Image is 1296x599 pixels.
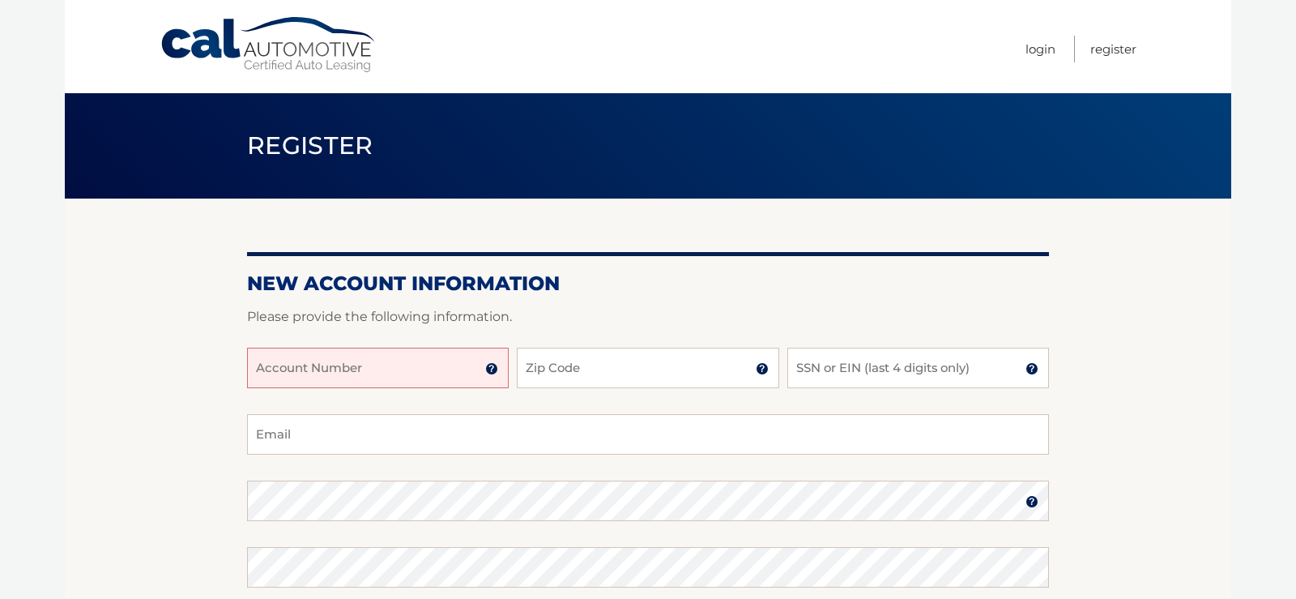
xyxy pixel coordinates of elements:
[247,306,1049,328] p: Please provide the following information.
[1025,362,1038,375] img: tooltip.svg
[247,130,373,160] span: Register
[247,272,1049,296] h2: New Account Information
[1025,495,1038,508] img: tooltip.svg
[517,348,778,388] input: Zip Code
[1025,36,1055,62] a: Login
[160,16,378,74] a: Cal Automotive
[247,414,1049,455] input: Email
[787,348,1049,388] input: SSN or EIN (last 4 digits only)
[247,348,509,388] input: Account Number
[485,362,498,375] img: tooltip.svg
[1090,36,1136,62] a: Register
[756,362,769,375] img: tooltip.svg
